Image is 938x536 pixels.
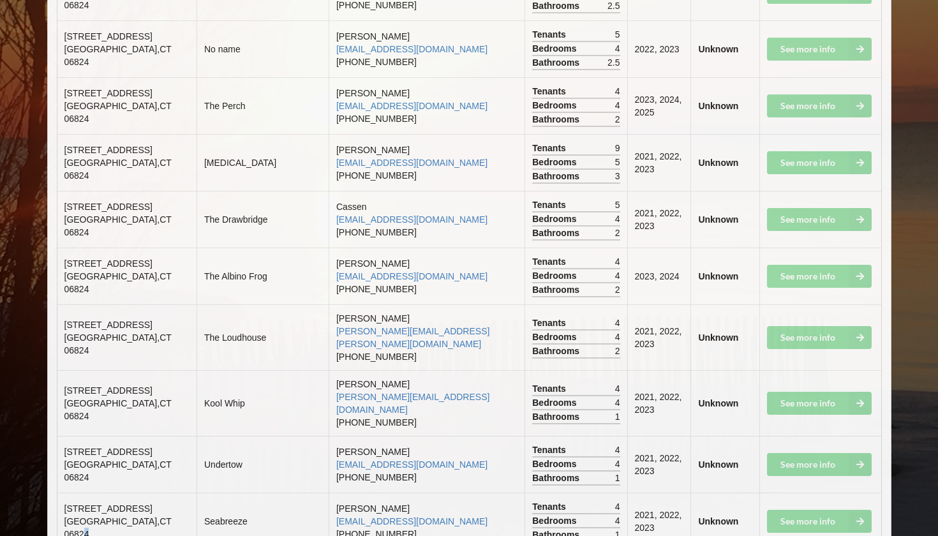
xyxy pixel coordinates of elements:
[627,20,691,77] td: 2022, 2023
[532,458,579,470] span: Bedrooms
[698,101,738,111] b: Unknown
[615,156,620,168] span: 5
[532,472,583,484] span: Bathrooms
[336,516,488,526] a: [EMAIL_ADDRESS][DOMAIN_NAME]
[532,500,569,513] span: Tenants
[329,436,525,493] td: [PERSON_NAME] [PHONE_NUMBER]
[329,191,525,248] td: Cassen [PHONE_NUMBER]
[615,500,620,513] span: 4
[698,332,738,343] b: Unknown
[64,447,153,457] span: [STREET_ADDRESS]
[329,20,525,77] td: [PERSON_NAME] [PHONE_NUMBER]
[615,443,620,456] span: 4
[532,170,583,182] span: Bathrooms
[532,255,569,268] span: Tenants
[615,255,620,268] span: 4
[532,56,583,69] span: Bathrooms
[615,283,620,296] span: 2
[336,101,488,111] a: [EMAIL_ADDRESS][DOMAIN_NAME]
[698,44,738,54] b: Unknown
[627,191,691,248] td: 2021, 2022, 2023
[615,410,620,423] span: 1
[615,331,620,343] span: 4
[615,198,620,211] span: 5
[197,77,329,134] td: The Perch
[336,214,488,225] a: [EMAIL_ADDRESS][DOMAIN_NAME]
[698,271,738,281] b: Unknown
[64,31,153,41] span: [STREET_ADDRESS]
[532,283,583,296] span: Bathrooms
[615,514,620,527] span: 4
[64,88,153,98] span: [STREET_ADDRESS]
[532,212,579,225] span: Bedrooms
[532,227,583,239] span: Bathrooms
[607,56,620,69] span: 2.5
[64,145,153,155] span: [STREET_ADDRESS]
[197,304,329,370] td: The Loudhouse
[64,214,172,237] span: [GEOGRAPHIC_DATA] , CT 06824
[615,472,620,484] span: 1
[64,385,153,396] span: [STREET_ADDRESS]
[197,191,329,248] td: The Drawbridge
[615,345,620,357] span: 2
[627,134,691,191] td: 2021, 2022, 2023
[336,44,488,54] a: [EMAIL_ADDRESS][DOMAIN_NAME]
[615,396,620,409] span: 4
[615,113,620,126] span: 2
[615,28,620,41] span: 5
[64,320,153,330] span: [STREET_ADDRESS]
[532,331,579,343] span: Bedrooms
[532,156,579,168] span: Bedrooms
[615,85,620,98] span: 4
[329,370,525,436] td: [PERSON_NAME] [PHONE_NUMBER]
[627,304,691,370] td: 2021, 2022, 2023
[197,370,329,436] td: Kool Whip
[615,227,620,239] span: 2
[615,42,620,55] span: 4
[532,28,569,41] span: Tenants
[532,269,579,282] span: Bedrooms
[532,345,583,357] span: Bathrooms
[64,503,153,514] span: [STREET_ADDRESS]
[64,258,153,269] span: [STREET_ADDRESS]
[627,77,691,134] td: 2023, 2024, 2025
[627,436,691,493] td: 2021, 2022, 2023
[336,459,488,470] a: [EMAIL_ADDRESS][DOMAIN_NAME]
[615,212,620,225] span: 4
[64,398,172,421] span: [GEOGRAPHIC_DATA] , CT 06824
[336,158,488,168] a: [EMAIL_ADDRESS][DOMAIN_NAME]
[532,382,569,395] span: Tenants
[197,134,329,191] td: [MEDICAL_DATA]
[627,248,691,304] td: 2023, 2024
[532,198,569,211] span: Tenants
[532,443,569,456] span: Tenants
[336,392,489,415] a: [PERSON_NAME][EMAIL_ADDRESS][DOMAIN_NAME]
[532,410,583,423] span: Bathrooms
[615,99,620,112] span: 4
[64,44,172,67] span: [GEOGRAPHIC_DATA] , CT 06824
[197,436,329,493] td: Undertow
[64,271,172,294] span: [GEOGRAPHIC_DATA] , CT 06824
[532,316,569,329] span: Tenants
[329,304,525,370] td: [PERSON_NAME] [PHONE_NUMBER]
[615,269,620,282] span: 4
[532,99,579,112] span: Bedrooms
[197,20,329,77] td: No name
[336,271,488,281] a: [EMAIL_ADDRESS][DOMAIN_NAME]
[615,382,620,395] span: 4
[698,516,738,526] b: Unknown
[615,316,620,329] span: 4
[698,214,738,225] b: Unknown
[532,514,579,527] span: Bedrooms
[64,202,153,212] span: [STREET_ADDRESS]
[532,42,579,55] span: Bedrooms
[615,170,620,182] span: 3
[64,101,172,124] span: [GEOGRAPHIC_DATA] , CT 06824
[698,459,738,470] b: Unknown
[615,142,620,154] span: 9
[64,158,172,181] span: [GEOGRAPHIC_DATA] , CT 06824
[627,370,691,436] td: 2021, 2022, 2023
[336,326,489,349] a: [PERSON_NAME][EMAIL_ADDRESS][PERSON_NAME][DOMAIN_NAME]
[329,77,525,134] td: [PERSON_NAME] [PHONE_NUMBER]
[329,134,525,191] td: [PERSON_NAME] [PHONE_NUMBER]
